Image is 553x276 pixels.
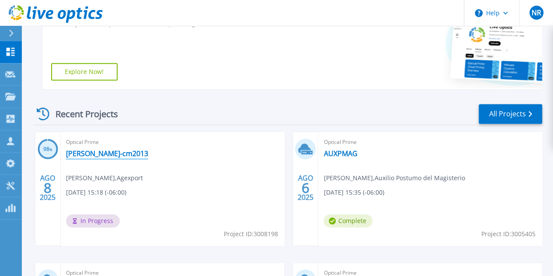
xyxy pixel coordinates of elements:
[38,144,58,154] h3: 98
[44,184,52,192] span: 8
[323,188,384,197] span: [DATE] 15:35 (-06:00)
[531,9,541,16] span: NR
[223,229,278,239] span: Project ID: 3008198
[66,173,143,183] span: [PERSON_NAME] , Agexport
[51,63,118,80] a: Explore Now!
[39,172,56,204] div: AGO 2025
[479,104,542,124] a: All Projects
[66,214,120,227] span: In Progress
[66,137,279,147] span: Optical Prime
[323,173,465,183] span: [PERSON_NAME] , Auxilio Postumo del Magisterio
[481,229,536,239] span: Project ID: 3005405
[302,184,310,192] span: 6
[323,214,372,227] span: Complete
[66,188,126,197] span: [DATE] 15:18 (-06:00)
[297,172,314,204] div: AGO 2025
[66,149,148,158] a: [PERSON_NAME]-cm2013
[49,147,52,152] span: %
[323,137,537,147] span: Optical Prime
[34,103,130,125] div: Recent Projects
[323,149,357,158] a: AUXPMAG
